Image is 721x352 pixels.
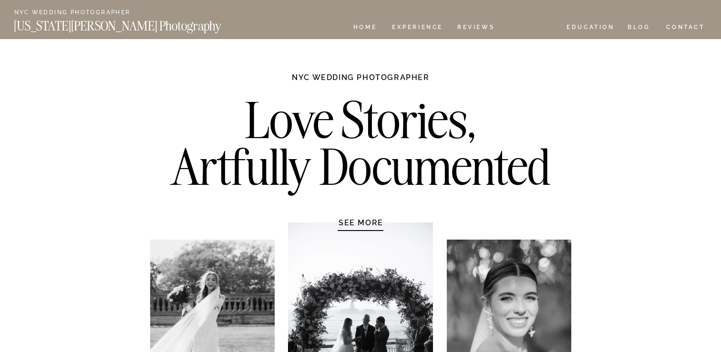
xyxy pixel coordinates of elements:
a: ABOUT ME [509,24,552,32]
h2: Love Stories, Artfully Documented [161,97,561,197]
a: BLOG [628,24,650,32]
a: HOME [351,24,379,32]
a: [US_STATE][PERSON_NAME] Photography [14,20,253,28]
a: Experience [392,24,442,32]
a: SEE MORE [316,218,406,227]
a: REVIEWS [457,24,493,32]
a: EDUCATION [566,24,616,32]
a: NYC Wedding Photographer [14,10,158,17]
a: CONTACT [666,22,705,32]
h1: NYC WEDDING PHOTOGRAPHER [271,72,450,91]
